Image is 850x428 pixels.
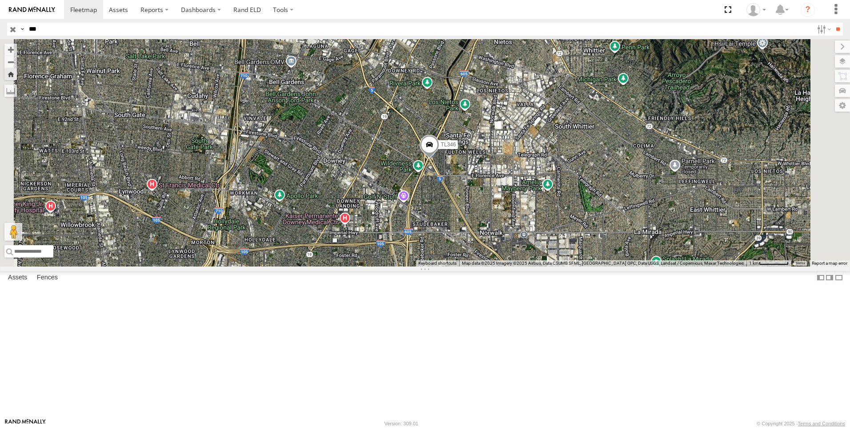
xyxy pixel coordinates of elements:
[385,421,418,426] div: Version: 309.01
[816,271,825,284] label: Dock Summary Table to the Left
[835,99,850,112] label: Map Settings
[9,7,55,13] img: rand-logo.svg
[796,262,805,265] a: Terms (opens in new tab)
[19,23,26,36] label: Search Query
[746,260,791,266] button: Map Scale: 1 km per 63 pixels
[4,68,17,80] button: Zoom Home
[814,23,833,36] label: Search Filter Options
[5,419,46,428] a: Visit our Website
[4,44,17,56] button: Zoom in
[825,271,834,284] label: Dock Summary Table to the Right
[749,261,759,266] span: 1 km
[441,141,456,148] span: TL346
[834,271,843,284] label: Hide Summary Table
[418,260,457,266] button: Keyboard shortcuts
[4,223,22,241] button: Drag Pegman onto the map to open Street View
[743,3,769,16] div: Norma Casillas
[798,421,845,426] a: Terms and Conditions
[4,56,17,68] button: Zoom out
[4,85,17,97] label: Measure
[801,3,815,17] i: ?
[4,271,32,284] label: Assets
[757,421,845,426] div: © Copyright 2025 -
[812,261,847,266] a: Report a map error
[32,271,62,284] label: Fences
[462,261,744,266] span: Map data ©2025 Imagery ©2025 Airbus, Data CSUMB SFML, [GEOGRAPHIC_DATA] OPC, Data USGS, Landsat /...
